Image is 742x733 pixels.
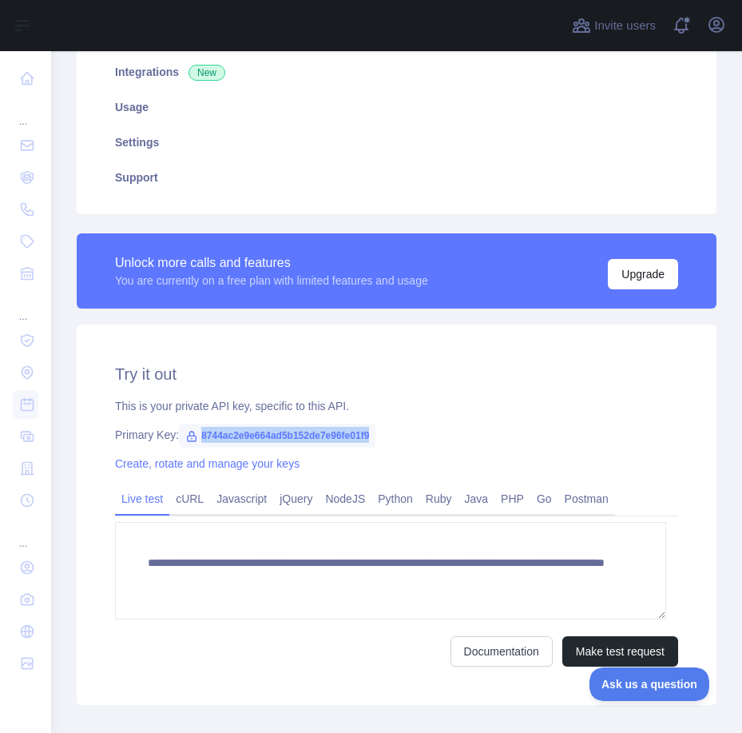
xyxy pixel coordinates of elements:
[371,486,419,512] a: Python
[13,291,38,323] div: ...
[179,424,375,448] span: 8744ac2e9e664ad5b152de7e96fe01f9
[319,486,371,512] a: NodeJS
[115,398,678,414] div: This is your private API key, specific to this API.
[115,427,678,443] div: Primary Key:
[13,96,38,128] div: ...
[115,253,428,273] div: Unlock more calls and features
[13,518,38,550] div: ...
[96,125,697,160] a: Settings
[188,65,225,81] span: New
[96,160,697,195] a: Support
[562,636,678,667] button: Make test request
[115,457,300,470] a: Create, rotate and manage your keys
[558,486,615,512] a: Postman
[115,363,678,385] h2: Try it out
[594,17,656,35] span: Invite users
[494,486,530,512] a: PHP
[450,636,553,667] a: Documentation
[608,259,678,289] button: Upgrade
[169,486,210,512] a: cURL
[458,486,495,512] a: Java
[273,486,319,512] a: jQuery
[419,486,458,512] a: Ruby
[530,486,558,512] a: Go
[589,667,710,701] iframe: Toggle Customer Support
[210,486,273,512] a: Javascript
[96,54,697,90] a: Integrations New
[96,90,697,125] a: Usage
[569,13,659,38] button: Invite users
[115,273,428,289] div: You are currently on a free plan with limited features and usage
[115,486,169,512] a: Live test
